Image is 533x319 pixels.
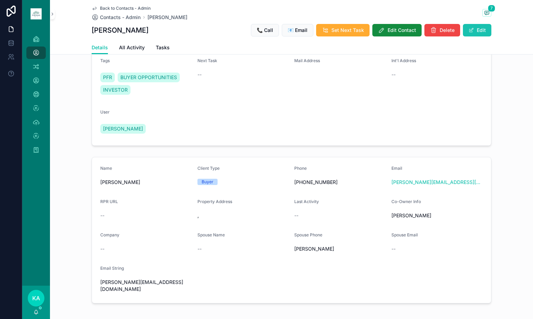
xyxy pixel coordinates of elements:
[391,212,483,219] span: [PERSON_NAME]
[294,245,386,252] span: [PERSON_NAME]
[391,232,418,237] span: Spouse Email
[120,74,177,81] span: BUYER OPPORTUNITIES
[100,232,119,237] span: Company
[391,199,421,204] span: Co-Owner Info
[22,28,50,165] div: scrollable content
[100,85,130,95] a: INVESTOR
[294,232,322,237] span: Spouse Phone
[100,109,110,115] span: User
[100,279,192,293] span: [PERSON_NAME][EMAIL_ADDRESS][DOMAIN_NAME]
[288,27,307,34] span: 📧 Email
[372,24,422,36] button: Edit Contact
[440,27,455,34] span: Delete
[92,44,108,51] span: Details
[424,24,460,36] button: Delete
[156,44,170,51] span: Tasks
[103,125,143,132] span: [PERSON_NAME]
[100,266,124,271] span: Email String
[92,41,108,54] a: Details
[294,199,319,204] span: Last Activity
[92,14,141,21] a: Contacts - Admin
[391,71,396,78] span: --
[282,24,313,36] button: 📧 Email
[119,41,145,55] a: All Activity
[156,41,170,55] a: Tasks
[391,58,416,63] span: Int'l Address
[294,58,320,63] span: Mail Address
[197,71,202,78] span: --
[391,166,402,171] span: Email
[482,9,491,18] button: 7
[294,212,298,219] span: --
[197,212,289,219] span: ,
[294,166,307,171] span: Phone
[463,24,491,36] button: Edit
[257,27,273,34] span: 📞 Call
[118,73,180,82] a: BUYER OPPORTUNITIES
[197,166,220,171] span: Client Type
[147,14,187,21] a: [PERSON_NAME]
[100,245,104,252] span: --
[103,86,128,93] span: INVESTOR
[391,179,483,186] a: [PERSON_NAME][EMAIL_ADDRESS][DOMAIN_NAME]
[316,24,370,36] button: Set Next Task
[251,24,279,36] button: 📞 Call
[391,245,396,252] span: --
[100,6,151,11] span: Back to Contacts - Admin
[103,74,112,81] span: PFR
[31,8,42,19] img: App logo
[100,199,118,204] span: RPR URL
[197,245,202,252] span: --
[331,27,364,34] span: Set Next Task
[100,73,115,82] a: PFR
[100,179,192,186] span: [PERSON_NAME]
[294,179,386,186] span: [PHONE_NUMBER]
[100,212,104,219] span: --
[197,58,217,63] span: Next Task
[197,199,232,204] span: Property Address
[488,5,495,12] span: 7
[100,124,146,134] a: [PERSON_NAME]
[202,179,213,185] div: Buyer
[119,44,145,51] span: All Activity
[388,27,416,34] span: Edit Contact
[100,14,141,21] span: Contacts - Admin
[92,6,151,11] a: Back to Contacts - Admin
[100,58,110,63] span: Tags
[92,25,149,35] h1: [PERSON_NAME]
[32,294,40,302] span: KA
[100,166,112,171] span: Name
[197,232,225,237] span: Spouse Name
